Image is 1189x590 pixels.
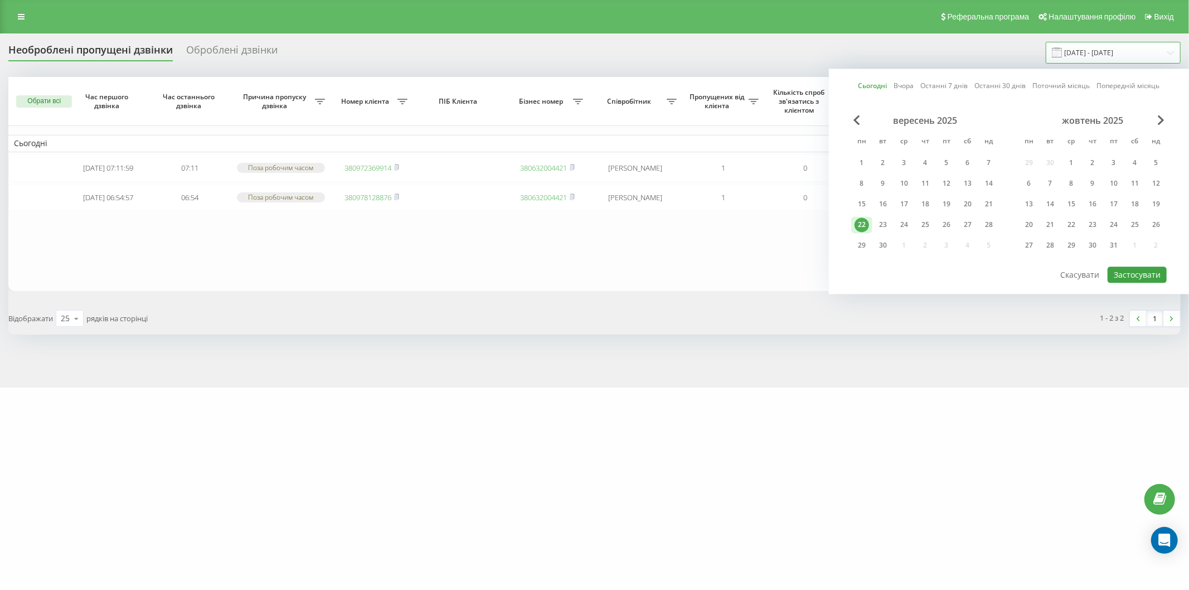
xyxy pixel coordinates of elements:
[520,163,567,173] a: 380632004421
[1022,176,1036,191] div: 6
[8,44,173,61] div: Необроблені пропущені дзвінки
[897,197,911,211] div: 17
[237,93,316,110] span: Причина пропуску дзвінка
[855,238,869,253] div: 29
[918,217,933,232] div: 25
[589,154,682,182] td: [PERSON_NAME]
[1061,175,1082,192] div: ср 8 жовт 2025 р.
[1040,196,1061,212] div: вт 14 жовт 2025 р.
[851,175,872,192] div: пн 8 вер 2025 р.
[1128,156,1142,170] div: 4
[1064,217,1079,232] div: 22
[67,154,149,182] td: [DATE] 07:11:59
[894,175,915,192] div: ср 10 вер 2025 р.
[982,197,996,211] div: 21
[158,93,222,110] span: Час останнього дзвінка
[8,135,1181,152] td: Сьогодні
[918,197,933,211] div: 18
[16,95,72,108] button: Обрати всі
[897,217,911,232] div: 24
[67,184,149,211] td: [DATE] 06:54:57
[1097,81,1160,91] a: Попередній місяць
[915,216,936,233] div: чт 25 вер 2025 р.
[1043,176,1057,191] div: 7
[512,97,573,106] span: Бізнес номер
[872,154,894,171] div: вт 2 вер 2025 р.
[1061,237,1082,254] div: ср 29 жовт 2025 р.
[982,217,996,232] div: 28
[344,163,391,173] a: 380972369914
[1124,196,1146,212] div: сб 18 жовт 2025 р.
[1124,175,1146,192] div: сб 11 жовт 2025 р.
[1040,237,1061,254] div: вт 28 жовт 2025 р.
[1018,175,1040,192] div: пн 6 жовт 2025 р.
[918,176,933,191] div: 11
[872,216,894,233] div: вт 23 вер 2025 р.
[1128,197,1142,211] div: 18
[872,175,894,192] div: вт 9 вер 2025 р.
[1049,12,1135,21] span: Налаштування профілю
[1154,12,1174,21] span: Вихід
[1148,134,1164,151] abbr: неділя
[1085,176,1100,191] div: 9
[851,196,872,212] div: пн 15 вер 2025 р.
[1082,154,1103,171] div: чт 2 жовт 2025 р.
[1124,154,1146,171] div: сб 4 жовт 2025 р.
[851,216,872,233] div: пн 22 вер 2025 р.
[186,44,278,61] div: Оброблені дзвінки
[851,237,872,254] div: пн 29 вер 2025 р.
[1018,115,1167,126] div: жовтень 2025
[1149,197,1163,211] div: 19
[520,192,567,202] a: 380632004421
[851,115,999,126] div: вересень 2025
[1103,237,1124,254] div: пт 31 жовт 2025 р.
[1055,267,1106,283] button: Скасувати
[1108,267,1167,283] button: Застосувати
[853,115,860,125] span: Previous Month
[897,176,911,191] div: 10
[1021,134,1037,151] abbr: понеділок
[1061,154,1082,171] div: ср 1 жовт 2025 р.
[1082,175,1103,192] div: чт 9 жовт 2025 р.
[149,184,231,211] td: 06:54
[1100,312,1124,323] div: 1 - 2 з 2
[1107,197,1121,211] div: 17
[1146,175,1167,192] div: нд 12 жовт 2025 р.
[589,184,682,211] td: [PERSON_NAME]
[957,196,978,212] div: сб 20 вер 2025 р.
[1033,81,1090,91] a: Поточний місяць
[1061,196,1082,212] div: ср 15 жовт 2025 р.
[1103,154,1124,171] div: пт 3 жовт 2025 р.
[1061,216,1082,233] div: ср 22 жовт 2025 р.
[423,97,497,106] span: ПІБ Клієнта
[86,313,148,323] span: рядків на сторінці
[344,192,391,202] a: 380978128876
[8,313,53,323] span: Відображати
[939,156,954,170] div: 5
[237,192,325,202] div: Поза робочим часом
[61,313,70,324] div: 25
[917,134,934,151] abbr: четвер
[237,163,325,172] div: Поза робочим часом
[1146,196,1167,212] div: нд 19 жовт 2025 р.
[981,134,997,151] abbr: неділя
[1043,238,1057,253] div: 28
[1085,197,1100,211] div: 16
[894,196,915,212] div: ср 17 вер 2025 р.
[1064,156,1079,170] div: 1
[1063,134,1080,151] abbr: середа
[939,217,954,232] div: 26
[1018,196,1040,212] div: пн 13 жовт 2025 р.
[960,176,975,191] div: 13
[1146,216,1167,233] div: нд 26 жовт 2025 р.
[1103,175,1124,192] div: пт 10 жовт 2025 р.
[959,134,976,151] abbr: субота
[1149,217,1163,232] div: 26
[764,154,846,182] td: 0
[875,134,891,151] abbr: вівторок
[957,175,978,192] div: сб 13 вер 2025 р.
[1085,238,1100,253] div: 30
[1107,176,1121,191] div: 10
[1147,311,1163,326] a: 1
[682,154,764,182] td: 1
